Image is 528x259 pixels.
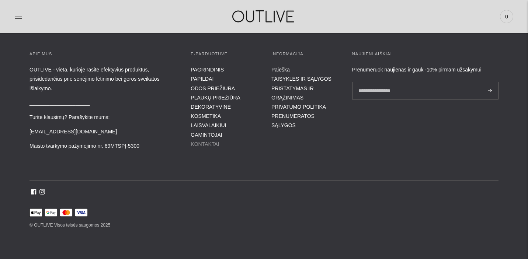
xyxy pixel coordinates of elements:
[29,65,176,93] p: OUTLIVE - vieta, kurioje rasite efektyvius produktus, prisidedančius prie senėjimo lėtinimo bei g...
[191,104,231,119] a: DEKORATYVINĖ KOSMETIKA
[29,221,499,230] p: © OUTLIVE Visos teisės saugomos 2025
[500,8,513,25] a: 0
[501,11,512,22] span: 0
[271,113,315,128] a: PRENUMERATOS SĄLYGOS
[29,98,176,108] p: _____________________
[191,50,257,58] h3: E-parduotuvė
[271,67,290,73] a: Paieška
[352,65,499,74] div: Prenumeruok naujienas ir gauk -10% pirmam užsakymui
[191,76,213,82] a: PAPILDAI
[29,113,176,122] p: Turite klausimų? Parašykite mums:
[29,141,176,151] p: Maisto tvarkymo pažymėjimo nr. 69MTSPĮ-5300
[191,67,224,73] a: PAGRINDINIS
[191,95,240,101] a: PLAUKŲ PRIEŽIŪRA
[191,122,226,128] a: LAISVALAIKIUI
[191,85,235,91] a: ODOS PRIEŽIŪRA
[271,85,314,101] a: PRISTATYMAS IR GRĄŽINIMAS
[191,141,219,147] a: KONTAKTAI
[29,127,176,136] p: [EMAIL_ADDRESS][DOMAIN_NAME]
[271,76,331,82] a: TAISYKLĖS IR SĄLYGOS
[352,50,499,58] h3: Naujienlaiškiai
[271,50,337,58] h3: INFORMACIJA
[218,4,310,29] img: OUTLIVE
[29,50,176,58] h3: APIE MUS
[271,104,326,110] a: PRIVATUMO POLITIKA
[191,132,222,138] a: GAMINTOJAI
